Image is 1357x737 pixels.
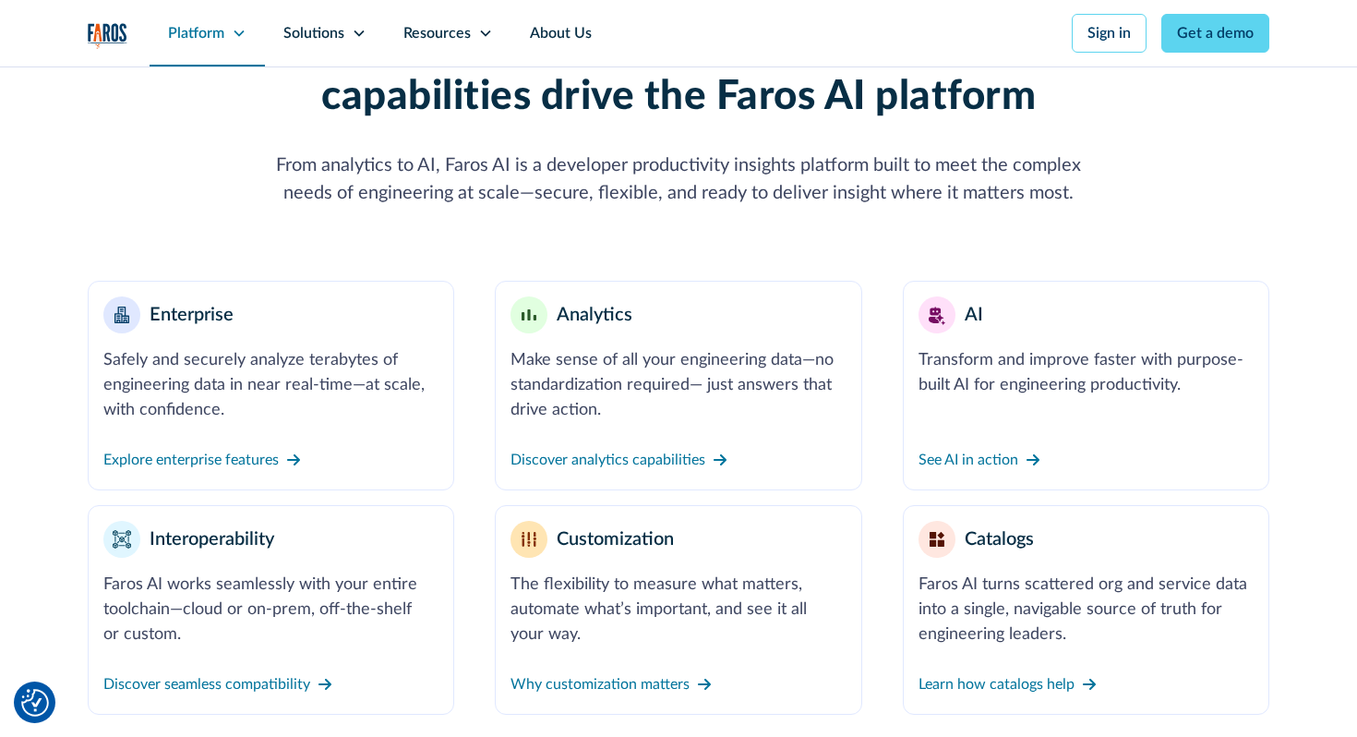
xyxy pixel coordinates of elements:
[557,526,674,553] div: Customization
[21,689,49,717] img: Revisit consent button
[1161,14,1269,53] a: Get a demo
[919,449,1018,471] div: See AI in action
[283,22,344,44] div: Solutions
[557,301,632,329] div: Analytics
[922,300,952,330] img: AI robot or assistant icon
[150,301,234,329] div: Enterprise
[930,532,944,547] img: Grid icon for layout or catalog
[510,673,690,695] div: Why customization matters
[495,281,861,490] a: Minimalist bar chart analytics iconAnalyticsMake sense of all your engineering data—no standardiz...
[903,505,1269,715] a: Grid icon for layout or catalogCatalogsFaros AI turns scattered org and service data into a singl...
[103,449,279,471] div: Explore enterprise features
[103,673,310,695] div: Discover seamless compatibility
[254,24,1103,122] h2: What’s under the hood? These 6 powerful capabilities drive the Faros AI platform
[88,23,127,49] img: Logo of the analytics and reporting company Faros.
[88,505,454,715] a: Interoperability nodes and connectors iconInteroperabilityFaros AI works seamlessly with your ent...
[1072,14,1147,53] a: Sign in
[103,573,438,647] div: Faros AI works seamlessly with your entire toolchain—cloud or on-prem, off-the-shelf or custom.
[510,449,705,471] div: Discover analytics capabilities
[919,573,1254,647] div: Faros AI turns scattered org and service data into a single, navigable source of truth for engine...
[254,151,1103,207] div: From analytics to AI, Faros AI is a developer productivity insights platform built to meet the co...
[403,22,471,44] div: Resources
[168,22,224,44] div: Platform
[903,281,1269,490] a: AI robot or assistant iconAITransform and improve faster with purpose-built AI for engineering pr...
[919,673,1075,695] div: Learn how catalogs help
[21,689,49,717] button: Cookie Settings
[919,348,1254,398] div: Transform and improve faster with purpose-built AI for engineering productivity.
[88,281,454,490] a: Enterprise building blocks or structure iconEnterpriseSafely and securely analyze terabytes of en...
[522,532,536,548] img: Customization or settings filter icon
[522,309,536,321] img: Minimalist bar chart analytics icon
[113,530,131,549] img: Interoperability nodes and connectors icon
[103,348,438,423] div: Safely and securely analyze terabytes of engineering data in near real-time—at scale, with confid...
[114,307,129,323] img: Enterprise building blocks or structure icon
[150,526,274,553] div: Interoperability
[88,23,127,49] a: home
[495,505,861,715] a: Customization or settings filter iconCustomizationThe flexibility to measure what matters, automa...
[965,526,1034,553] div: Catalogs
[510,348,846,423] div: Make sense of all your engineering data—no standardization required— just answers that drive action.
[965,301,983,329] div: AI
[510,573,846,647] div: The flexibility to measure what matters, automate what’s important, and see it all your way.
